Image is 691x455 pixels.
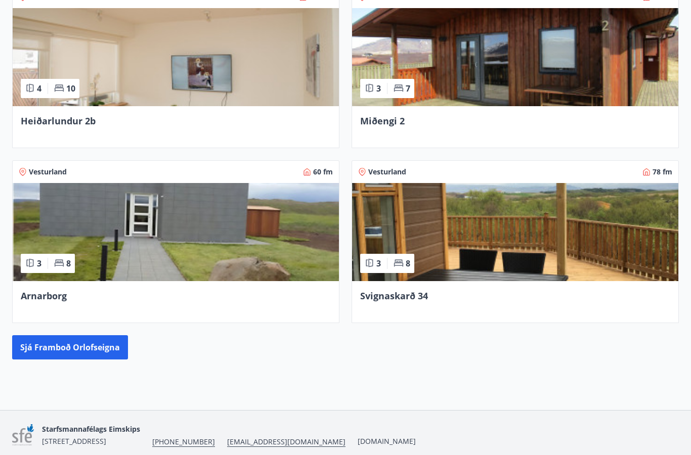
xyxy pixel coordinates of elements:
span: [STREET_ADDRESS] [42,436,106,446]
button: Sjá framboð orlofseigna [12,335,128,359]
span: 8 [406,258,410,269]
span: 10 [66,83,75,94]
img: Paella dish [352,8,678,106]
span: 3 [376,258,381,269]
span: 3 [37,258,41,269]
span: 7 [406,83,410,94]
span: 8 [66,258,71,269]
span: 78 fm [653,167,672,177]
span: Starfsmannafélags Eimskips [42,424,140,434]
span: Miðengi 2 [360,115,405,127]
span: Svignaskarð 34 [360,290,428,302]
a: [DOMAIN_NAME] [358,436,416,446]
span: Vesturland [368,167,406,177]
span: 60 fm [313,167,333,177]
span: 4 [37,83,41,94]
span: Heiðarlundur 2b [21,115,96,127]
img: 7sa1LslLnpN6OqSLT7MqncsxYNiZGdZT4Qcjshc2.png [12,424,34,446]
span: 3 [376,83,381,94]
span: Vesturland [29,167,67,177]
span: Arnarborg [21,290,67,302]
img: Paella dish [13,183,339,281]
img: Paella dish [13,8,339,106]
img: Paella dish [352,183,678,281]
